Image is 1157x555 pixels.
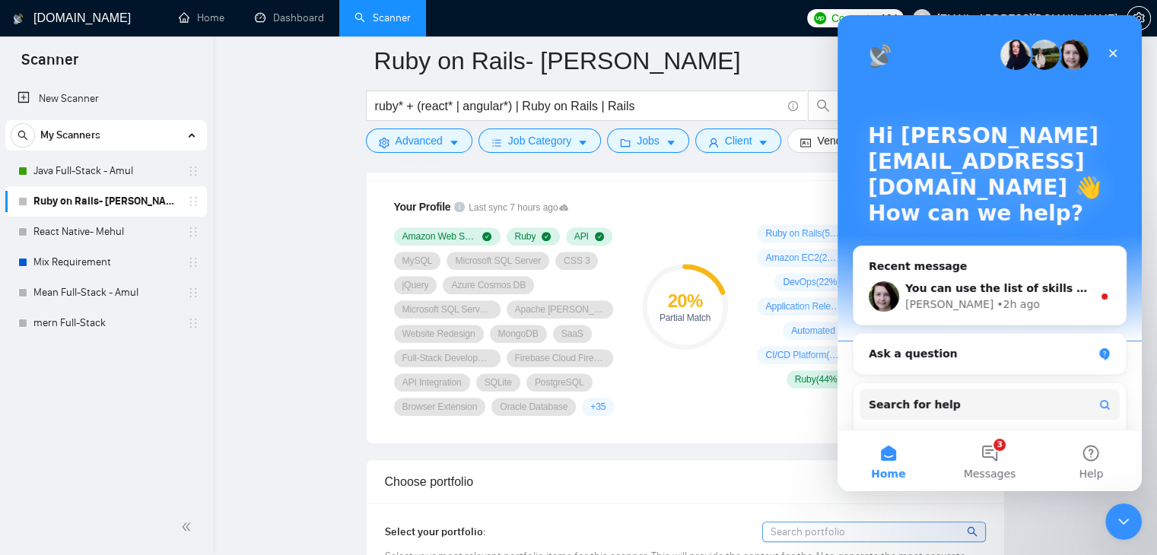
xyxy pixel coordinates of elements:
span: setting [379,137,389,148]
span: check-circle [542,232,551,241]
li: New Scanner [5,84,207,114]
span: setting [1127,12,1150,24]
span: API Integration [402,376,462,388]
a: setting [1127,12,1151,24]
button: idcardVendorcaret-down [787,128,880,153]
span: + 35 [590,401,606,413]
a: homeHome [179,11,224,24]
span: caret-down [666,137,676,148]
span: Your Profile [394,201,451,213]
span: Ruby [515,230,536,243]
a: dashboardDashboard [255,11,324,24]
span: Amazon Web Services [402,230,477,243]
span: search [809,99,838,113]
img: upwork-logo.png [814,12,826,24]
span: check-circle [482,232,491,241]
span: caret-down [577,137,588,148]
button: Search for help [22,374,282,404]
span: Automated Monitoring ( 11 %) [791,325,866,337]
span: Microsoft SQL Server [455,255,541,267]
span: Browser Extension [402,401,478,413]
span: Scanner [9,49,91,81]
span: Apache [PERSON_NAME] [515,303,605,316]
span: Messages [126,453,179,464]
span: holder [187,317,199,329]
div: • 2h ago [159,281,202,297]
a: Mean Full-Stack - Amul [33,277,178,308]
span: jQuery [402,279,429,291]
span: Last sync 7 hours ago [469,201,568,215]
span: SaaS [561,328,583,340]
a: React Native- Mehul [33,217,178,247]
span: Amazon EC2 ( 22 %) [765,252,840,264]
span: idcard [800,137,811,148]
button: settingAdvancedcaret-down [366,128,472,153]
span: Ruby ( 44 %) [795,373,841,385]
div: Partial Match [642,313,728,322]
a: Mix Requirement [33,247,178,277]
span: Client [725,132,752,149]
span: Advanced [396,132,443,149]
span: search [967,523,980,540]
span: MongoDB [498,328,539,340]
span: Select your portfolio: [385,525,486,538]
span: holder [187,195,199,208]
button: userClientcaret-down [695,128,782,153]
button: Help [203,415,304,476]
a: Ruby on Rails- [PERSON_NAME] [33,186,178,217]
button: search [808,90,838,121]
span: MySQL [402,255,433,267]
span: search [11,130,34,141]
span: user [917,13,927,24]
span: CI/CD Platform ( 11 %) [765,349,840,361]
span: holder [187,287,199,299]
span: Microsoft SQL Server Compact [402,303,492,316]
span: Vendor [817,132,850,149]
span: holder [187,165,199,177]
span: Job Category [508,132,571,149]
span: user [708,137,719,148]
div: Close [262,24,289,52]
a: New Scanner [17,84,195,114]
iframe: Intercom live chat [1105,503,1142,540]
img: logo [13,7,24,31]
span: 104 [880,10,897,27]
span: double-left [181,519,196,534]
span: holder [187,226,199,238]
span: Full-Stack Development [402,352,492,364]
span: Oracle Database [500,401,567,413]
span: Connects: [831,10,877,27]
input: Search Freelance Jobs... [375,97,781,116]
span: CSS 3 [564,255,590,267]
span: Ruby on Rails ( 56 %) [765,227,840,239]
span: Search for help [31,382,123,398]
span: check-circle [595,232,604,241]
iframe: Intercom live chat [838,15,1142,491]
span: bars [491,137,502,148]
span: info-circle [788,101,798,111]
button: setting [1127,6,1151,30]
span: folder [620,137,631,148]
a: Java Full-Stack - Amul [33,156,178,186]
button: barsJob Categorycaret-down [478,128,601,153]
div: [PERSON_NAME] [68,281,156,297]
div: Choose portfolio [385,460,986,503]
span: Home [33,453,68,464]
span: Azure Cosmos DB [451,279,526,291]
span: SQLite [485,376,512,388]
li: My Scanners [5,120,207,338]
a: mern Full-Stack [33,308,178,338]
span: Help [241,453,265,464]
span: PostgreSQL [535,376,584,388]
button: Messages [101,415,202,476]
span: My Scanners [40,120,100,151]
input: Scanner name... [374,42,974,80]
